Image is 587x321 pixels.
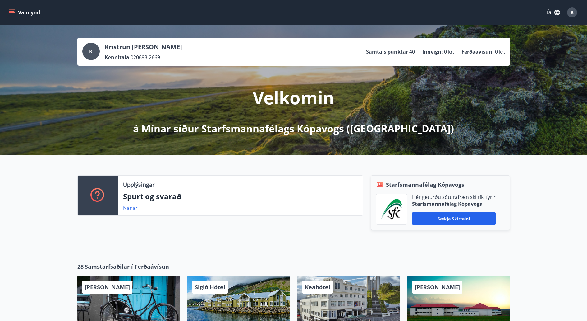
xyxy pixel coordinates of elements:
span: 0 kr. [495,48,505,55]
p: Inneign : [422,48,443,55]
span: K [571,9,574,16]
p: Samtals punktar [366,48,408,55]
a: Nánar [123,205,138,211]
p: Upplýsingar [123,181,154,189]
span: [PERSON_NAME] [85,283,130,291]
span: [PERSON_NAME] [415,283,460,291]
p: Kristrún [PERSON_NAME] [105,43,182,51]
p: Spurt og svarað [123,191,358,202]
span: Sigló Hótel [195,283,225,291]
span: 020693-2669 [131,54,160,61]
p: á Mínar síður Starfsmannafélags Kópavogs ([GEOGRAPHIC_DATA]) [133,122,454,135]
button: K [565,5,580,20]
button: menu [7,7,43,18]
p: Starfsmannafélag Kópavogs [412,201,496,207]
span: Keahótel [305,283,330,291]
span: 0 kr. [444,48,454,55]
button: Sækja skírteini [412,212,496,225]
img: x5MjQkxwhnYn6YREZUTEa9Q4KsBUeQdWGts9Dj4O.png [381,199,402,220]
span: Samstarfsaðilar í Ferðaávísun [85,262,169,271]
span: Starfsmannafélag Kópavogs [386,181,464,189]
span: 40 [409,48,415,55]
p: Ferðaávísun : [461,48,494,55]
p: Velkomin [253,86,334,109]
p: Kennitala [105,54,129,61]
button: ÍS [543,7,563,18]
span: 28 [77,262,84,271]
span: K [89,48,93,55]
p: Hér geturðu sótt rafræn skilríki fyrir [412,194,496,201]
